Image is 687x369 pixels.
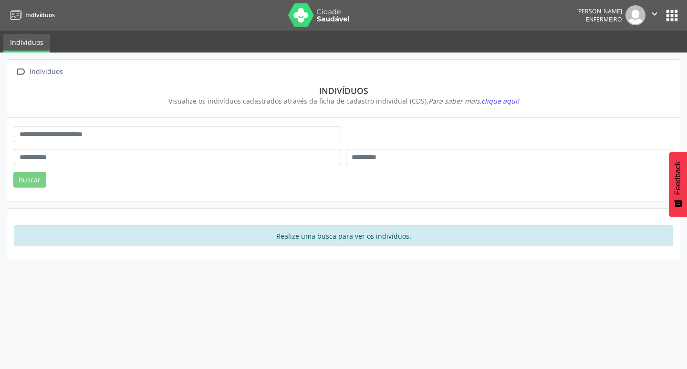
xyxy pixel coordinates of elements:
[7,7,55,23] a: Indivíduos
[586,15,622,23] span: Enfermeiro
[3,34,50,53] a: Indivíduos
[28,65,64,79] div: Indivíduos
[13,172,46,188] button: Buscar
[645,5,664,25] button: 
[14,65,64,79] a:  Indivíduos
[649,9,660,19] i: 
[14,225,673,246] div: Realize uma busca para ver os indivíduos.
[481,96,519,105] span: clique aqui!
[25,11,55,19] span: Indivíduos
[674,161,682,195] span: Feedback
[576,7,622,15] div: [PERSON_NAME]
[428,96,519,105] i: Para saber mais,
[664,7,680,24] button: apps
[21,96,666,106] div: Visualize os indivíduos cadastrados através da ficha de cadastro individual (CDS).
[669,152,687,217] button: Feedback - Mostrar pesquisa
[14,65,28,79] i: 
[21,85,666,96] div: Indivíduos
[625,5,645,25] img: img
